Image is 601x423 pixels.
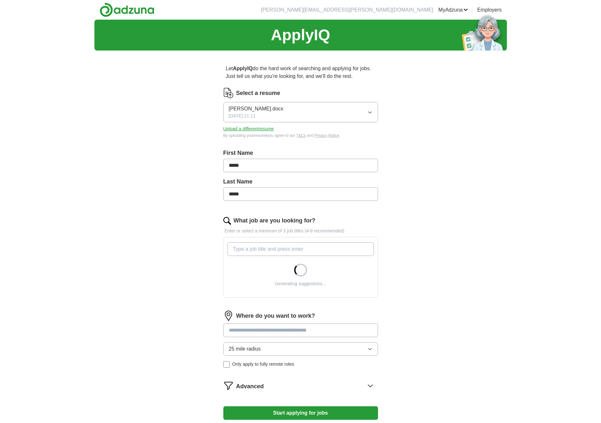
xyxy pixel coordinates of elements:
[223,149,378,157] label: First Name
[229,113,256,119] span: [DATE] 21:11
[223,102,378,122] button: [PERSON_NAME].docx[DATE] 21:11
[275,280,326,287] div: Generating suggestions...
[236,89,280,98] label: Select a resume
[232,361,294,368] span: Only apply to fully remote roles
[234,216,315,225] label: What job are you looking for?
[236,312,315,320] label: Where do you want to work?
[223,88,234,98] img: CV Icon
[223,228,378,234] p: Enter or select a minimum of 3 job titles (4-8 recommended)
[477,6,502,14] a: Employers
[438,6,468,14] a: MyAdzuna
[271,23,330,47] h1: ApplyIQ
[223,381,234,391] img: filter
[233,66,253,71] strong: ApplyIQ
[229,105,284,113] span: [PERSON_NAME].docx
[223,126,274,132] button: Upload a differentresume
[296,133,306,138] a: T&Cs
[223,62,378,83] p: Let do the hard work of searching and applying for jobs. Just tell us what you're looking for, an...
[223,133,378,138] div: By uploading your resume you agree to our and .
[229,345,261,353] span: 25 mile radius
[223,361,230,368] input: Only apply to fully remote roles
[228,242,374,256] input: Type a job title and press enter
[100,3,154,17] img: Adzuna logo
[223,217,231,225] img: search.png
[223,342,378,356] button: 25 mile radius
[236,382,264,391] span: Advanced
[223,406,378,420] button: Start applying for jobs
[223,177,378,186] label: Last Name
[261,6,433,14] li: [PERSON_NAME][EMAIL_ADDRESS][PERSON_NAME][DOMAIN_NAME]
[223,311,234,321] img: location.png
[315,133,339,138] a: Privacy Notice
